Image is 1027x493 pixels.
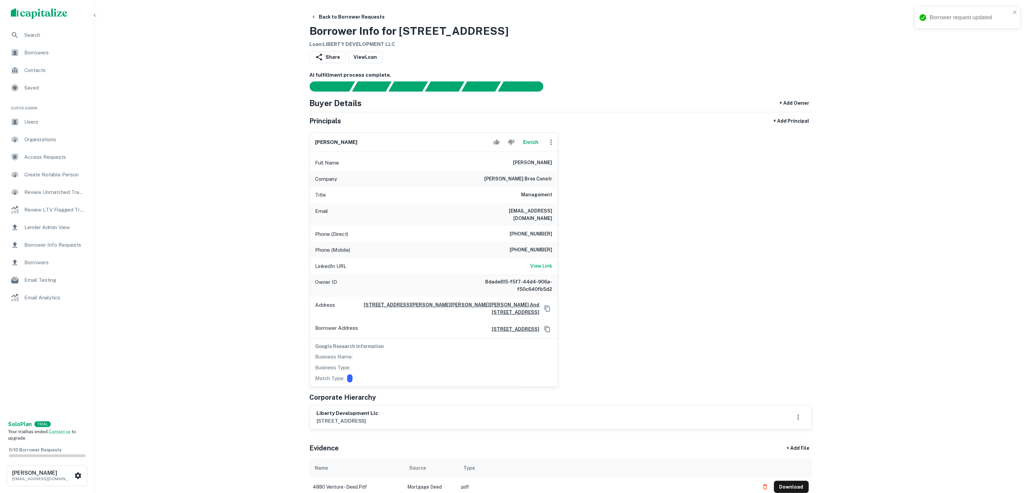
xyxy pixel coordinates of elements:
a: Borrowers [5,45,89,61]
p: [STREET_ADDRESS] [317,417,379,425]
a: Contacts [5,62,89,78]
h6: [PHONE_NUMBER] [510,246,553,254]
span: Users [24,118,85,126]
h6: AI fulfillment process complete. [310,71,812,79]
div: Principals found, AI now looking for contact information... [425,81,464,92]
span: Borrowers [24,49,85,57]
iframe: Chat Widget [993,439,1027,471]
h6: [STREET_ADDRESS] [487,325,540,333]
span: Email Testing [24,276,85,284]
div: AI fulfillment process complete. [498,81,551,92]
a: Contact us [49,429,71,434]
a: Borrowers [5,254,89,271]
a: Borrower Info Requests [5,237,89,253]
span: Borrower Info Requests [24,241,85,249]
h6: 8dade615-f5f7-44d4-906a-f50c640fb5d2 [471,278,553,293]
a: Lender Admin View [5,219,89,236]
div: Review Unmatched Transactions [5,184,89,200]
h6: [PHONE_NUMBER] [510,230,553,238]
h6: Management [521,191,553,199]
span: Review Unmatched Transactions [24,188,85,196]
a: SoloPlan [8,420,32,428]
p: Company [315,175,337,183]
button: Reject [505,135,517,149]
p: Address [315,301,335,316]
p: Phone (Direct) [315,230,349,238]
a: Users [5,114,89,130]
span: 0 / 10 Borrower Requests [9,447,61,452]
a: Search [5,27,89,43]
h6: [PERSON_NAME] [513,159,553,167]
p: Email [315,207,328,222]
button: Copy Address [542,303,553,314]
a: Access Requests [5,149,89,165]
p: [EMAIL_ADDRESS][DOMAIN_NAME] [12,476,73,482]
div: Your request is received and processing... [352,81,391,92]
p: Phone (Mobile) [315,246,351,254]
div: TRIAL [34,421,51,427]
th: Source [404,459,458,477]
button: Delete file [759,482,771,492]
h5: Principals [310,116,341,126]
p: Owner ID [315,278,337,293]
div: Source [410,464,426,472]
h6: [EMAIL_ADDRESS][DOMAIN_NAME] [471,207,553,222]
p: Full Name [315,159,339,167]
a: Saved [5,80,89,96]
span: Organizations [24,135,85,144]
div: + Add File [774,442,822,454]
a: [STREET_ADDRESS][PERSON_NAME][PERSON_NAME][PERSON_NAME] And [STREET_ADDRESS] [338,301,540,316]
th: Name [310,459,404,477]
button: Share [310,51,346,63]
h6: Google Research Information [315,343,553,350]
a: Review LTV Flagged Transactions [5,202,89,218]
a: ViewLoan [349,51,383,63]
button: Download [774,481,809,493]
span: Borrowers [24,258,85,267]
span: Contacts [24,66,85,74]
h6: liberty development llc [317,410,379,417]
span: Your trial has ended. to upgrade. [8,429,76,441]
p: Business Type: [315,364,351,372]
div: Documents found, AI parsing details... [388,81,428,92]
h6: [PERSON_NAME] bros constr [485,175,553,183]
h5: Corporate Hierarchy [310,392,376,402]
span: Saved [24,84,85,92]
div: Sending borrower request to AI... [302,81,352,92]
a: Organizations [5,131,89,148]
img: capitalize-logo.png [11,8,68,19]
a: Email Testing [5,272,89,288]
span: Email Analytics [24,294,85,302]
span: Create Notable Person [24,171,85,179]
p: Title [315,191,326,199]
span: Lender Admin View [24,223,85,231]
button: Back to Borrower Requests [308,11,388,23]
h5: Evidence [310,443,339,453]
div: Borrower request updated [930,14,1011,22]
div: Principals found, still searching for contact information. This may take time... [461,81,501,92]
span: Review LTV Flagged Transactions [24,206,85,214]
h6: [PERSON_NAME] [12,470,73,476]
div: Email Analytics [5,290,89,306]
a: Create Notable Person [5,167,89,183]
button: Enrich [520,135,542,149]
p: Borrower Address [315,324,358,334]
div: Name [315,464,328,472]
h6: Loan : LIBERTY DEVELOPMENT LLC [310,41,509,48]
a: View Link [531,262,553,270]
p: LinkedIn URL [315,262,347,270]
span: Search [24,31,85,39]
h6: [PERSON_NAME] [315,139,358,146]
button: close [1013,9,1018,16]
